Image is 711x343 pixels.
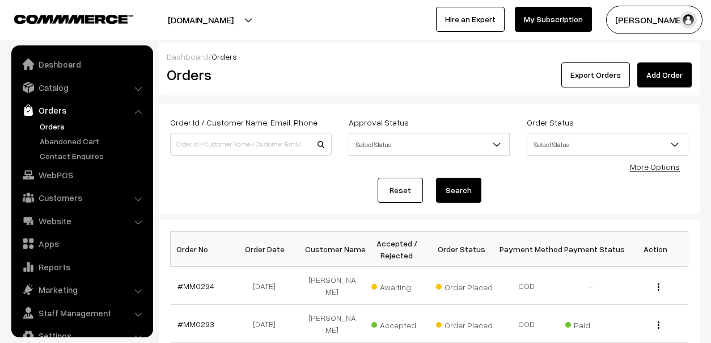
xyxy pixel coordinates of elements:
span: Select Status [527,135,688,154]
th: Accepted / Rejected [365,232,429,267]
a: #MM0294 [177,281,214,291]
span: Orders [211,52,237,61]
th: Payment Status [558,232,623,267]
a: Hire an Expert [436,7,505,32]
a: Reset [378,178,423,203]
img: user [680,11,697,28]
div: / [167,51,692,62]
a: My Subscription [515,7,592,32]
td: COD [494,267,558,305]
span: Order Placed [436,278,493,293]
td: [DATE] [235,305,300,343]
label: Approval Status [349,116,409,128]
button: Export Orders [561,62,630,87]
button: [PERSON_NAME]… [606,6,702,34]
span: Select Status [527,133,688,156]
td: - [558,267,623,305]
a: Customers [14,187,149,208]
a: Abandoned Cart [37,135,149,147]
td: [DATE] [235,267,300,305]
h2: Orders [167,66,331,83]
a: #MM0293 [177,319,214,329]
img: Menu [658,321,659,329]
th: Order No [171,232,235,267]
a: Staff Management [14,303,149,323]
a: WebPOS [14,165,149,185]
a: COMMMERCE [14,11,113,25]
th: Order Date [235,232,300,267]
th: Customer Name [300,232,365,267]
a: Dashboard [14,54,149,74]
a: Apps [14,233,149,254]
th: Payment Method [494,232,558,267]
a: Contact Enquires [37,150,149,162]
button: [DOMAIN_NAME] [128,6,273,34]
td: [PERSON_NAME] [300,305,365,343]
a: More Options [630,162,680,171]
a: Add Order [637,62,692,87]
img: Menu [658,283,659,291]
span: Paid [565,316,622,331]
td: COD [494,305,558,343]
a: Orders [14,100,149,120]
span: Select Status [349,135,510,154]
a: Marketing [14,279,149,300]
input: Order Id / Customer Name / Customer Email / Customer Phone [170,133,332,156]
a: Dashboard [167,52,208,61]
img: COMMMERCE [14,15,133,23]
span: Awaiting [371,278,428,293]
a: Website [14,211,149,231]
a: Reports [14,257,149,277]
button: Search [436,178,481,203]
a: Catalog [14,77,149,98]
span: Order Placed [436,316,493,331]
th: Order Status [429,232,494,267]
td: [PERSON_NAME] [300,267,365,305]
label: Order Id / Customer Name, Email, Phone [170,116,318,128]
span: Select Status [349,133,510,156]
label: Order Status [527,116,574,128]
a: Orders [37,120,149,132]
span: Accepted [371,316,428,331]
th: Action [623,232,688,267]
